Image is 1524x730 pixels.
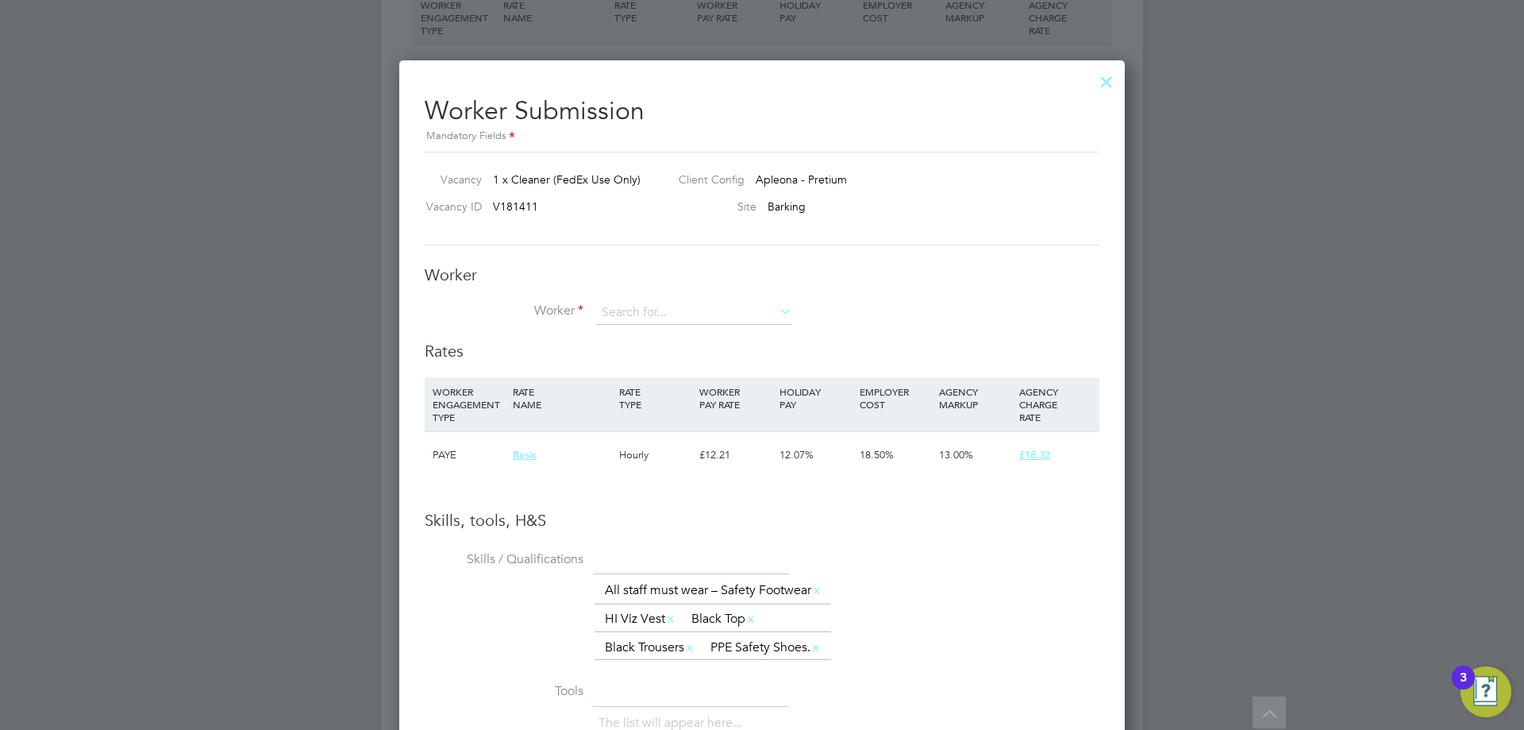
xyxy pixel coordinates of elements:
span: Basic [513,448,537,462]
label: Vacancy [418,172,482,187]
div: AGENCY MARKUP [935,377,1015,419]
li: PPE Safety Shoes. [704,637,828,659]
span: 12.07% [779,448,814,462]
div: Mandatory Fields [425,128,1099,145]
label: Tools [425,683,583,700]
h3: Worker [425,265,1099,285]
div: AGENCY CHARGE RATE [1015,377,1095,431]
a: x [665,608,676,629]
label: Skills / Qualifications [425,551,583,568]
input: Search for... [596,301,792,325]
li: All staff must wear – Safety Footwear [598,580,829,601]
button: Open Resource Center, 3 new notifications [1460,666,1511,717]
a: x [811,580,822,601]
span: Barking [768,199,806,214]
li: HI Viz Vest [598,608,683,630]
label: Worker [425,303,583,319]
li: Black Trousers [598,637,702,659]
div: WORKER ENGAGEMENT TYPE [429,377,509,431]
a: x [810,637,822,658]
label: Client Config [666,172,745,187]
span: 13.00% [939,448,973,462]
div: Hourly [615,432,695,478]
span: £18.32 [1019,448,1050,462]
h3: Rates [425,341,1099,361]
h2: Worker Submission [425,83,1099,145]
label: Vacancy ID [418,199,482,214]
div: PAYE [429,432,509,478]
li: Black Top [685,608,763,630]
div: RATE NAME [509,377,615,419]
label: Site [666,199,756,214]
div: 3 [1460,678,1467,698]
a: x [745,608,756,629]
h3: Skills, tools, H&S [425,510,1099,531]
a: x [684,637,695,658]
span: Apleona - Pretium [756,172,847,187]
div: EMPLOYER COST [856,377,936,419]
div: WORKER PAY RATE [695,377,775,419]
div: RATE TYPE [615,377,695,419]
div: £12.21 [695,432,775,478]
span: 1 x Cleaner (FedEx Use Only) [493,172,641,187]
span: V181411 [493,199,538,214]
div: HOLIDAY PAY [775,377,856,419]
span: 18.50% [860,448,894,462]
